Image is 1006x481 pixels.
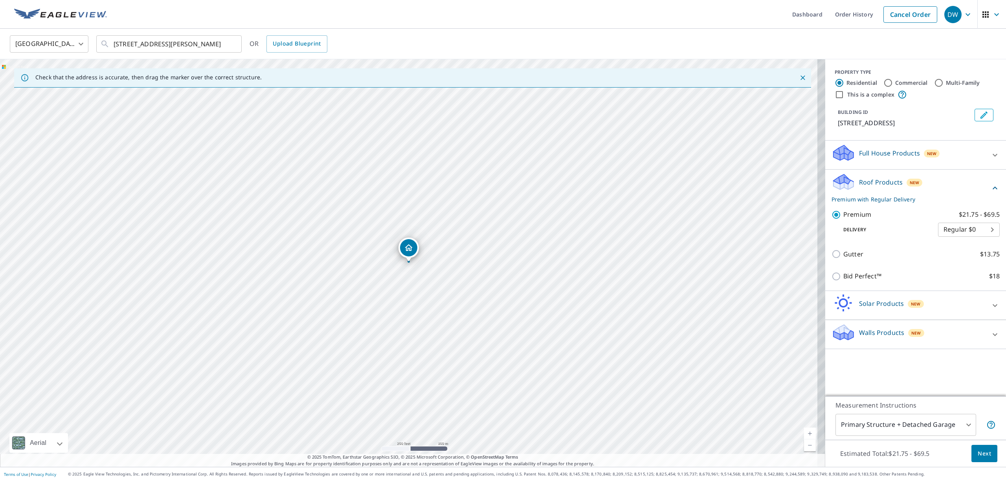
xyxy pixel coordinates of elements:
[989,271,1000,281] p: $18
[4,472,28,477] a: Terms of Use
[273,39,321,49] span: Upload Blueprint
[28,433,49,453] div: Aerial
[911,301,921,307] span: New
[910,179,920,186] span: New
[832,195,990,203] p: Premium with Regular Delivery
[832,294,1000,316] div: Solar ProductsNew
[946,79,980,87] label: Multi-Family
[859,299,904,308] p: Solar Products
[938,219,1000,241] div: Regular $0
[68,471,1002,477] p: © 2025 Eagle View Technologies, Inc. and Pictometry International Corp. All Rights Reserved. Repo...
[846,79,877,87] label: Residential
[804,428,816,439] a: Current Level 17, Zoom In
[835,401,996,410] p: Measurement Instructions
[895,79,928,87] label: Commercial
[847,91,894,99] label: This is a complex
[883,6,937,23] a: Cancel Order
[838,109,868,115] p: BUILDING ID
[859,328,904,337] p: Walls Products
[911,330,921,336] span: New
[843,249,863,259] p: Gutter
[832,323,1000,346] div: Walls ProductsNew
[835,414,976,436] div: Primary Structure + Detached Garage
[398,238,419,262] div: Dropped pin, building 1, Residential property, 11229 Flora Springs Dr Riverview, FL 33579
[971,445,997,463] button: Next
[14,9,107,20] img: EV Logo
[250,35,327,53] div: OR
[834,445,936,462] p: Estimated Total: $21.75 - $69.5
[10,33,88,55] div: [GEOGRAPHIC_DATA]
[114,33,226,55] input: Search by address or latitude-longitude
[975,109,993,121] button: Edit building 1
[471,454,504,460] a: OpenStreetMap
[832,144,1000,166] div: Full House ProductsNew
[838,118,971,128] p: [STREET_ADDRESS]
[927,150,937,157] span: New
[843,210,871,219] p: Premium
[35,74,262,81] p: Check that the address is accurate, then drag the marker over the correct structure.
[980,249,1000,259] p: $13.75
[266,35,327,53] a: Upload Blueprint
[959,210,1000,219] p: $21.75 - $69.5
[505,454,518,460] a: Terms
[4,472,56,477] p: |
[798,73,808,83] button: Close
[804,439,816,451] a: Current Level 17, Zoom Out
[859,148,920,158] p: Full House Products
[835,69,997,76] div: PROPERTY TYPE
[832,173,1000,203] div: Roof ProductsNewPremium with Regular Delivery
[978,449,991,459] span: Next
[832,226,938,233] p: Delivery
[31,472,56,477] a: Privacy Policy
[9,433,68,453] div: Aerial
[859,177,903,187] p: Roof Products
[307,454,518,461] span: © 2025 TomTom, Earthstar Geographics SIO, © 2025 Microsoft Corporation, ©
[843,271,881,281] p: Bid Perfect™
[986,420,996,430] span: Your report will include the primary structure and a detached garage if one exists.
[944,6,962,23] div: DW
